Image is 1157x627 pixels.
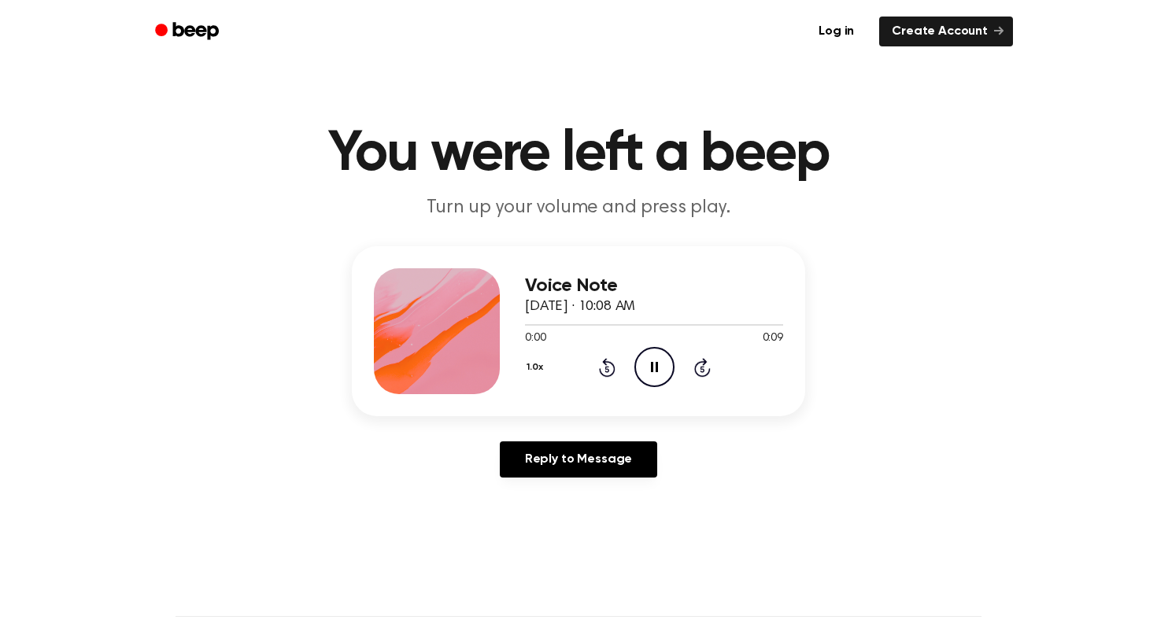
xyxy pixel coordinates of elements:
a: Beep [144,17,233,47]
h1: You were left a beep [176,126,981,183]
a: Log in [803,13,870,50]
span: [DATE] · 10:08 AM [525,300,635,314]
a: Reply to Message [500,441,657,478]
h3: Voice Note [525,275,783,297]
p: Turn up your volume and press play. [276,195,881,221]
button: 1.0x [525,354,549,381]
a: Create Account [879,17,1013,46]
span: 0:09 [763,330,783,347]
span: 0:00 [525,330,545,347]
